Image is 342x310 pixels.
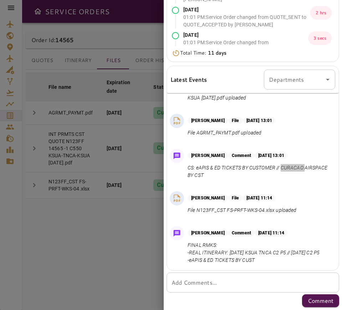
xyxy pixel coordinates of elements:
img: Timer Icon [172,50,180,57]
p: [DATE] 13:01 [243,117,276,124]
img: Message Icon [172,228,182,238]
p: [DATE] 11:14 [255,230,288,236]
p: File N123FF_CST FS-PRFT-WKS-04.xlsx uploaded [188,207,297,214]
p: 01:01 PM : Service Order changed from QUOTE_SENT to QUOTE_ACCEPTED by [PERSON_NAME] [183,14,310,29]
p: CS: eAPIS & ED TICKETS BY CUSTOMER // CURACAO AIRSPACE BY CST [188,164,332,179]
p: [PERSON_NAME] [188,230,228,236]
p: [PERSON_NAME] [188,152,228,159]
p: File INT PRMTS CST QUOTE N123FF 14565 -1 C550 KSUA-TNCA-KSUA [DATE].pdf uploaded [188,87,332,102]
p: [PERSON_NAME] [188,117,228,124]
p: 01:01 PM : Service Order changed from QUOTE_ACCEPTED to AWAITING_ASSIGNMENT by [PERSON_NAME] [183,39,308,61]
p: FINAL RMKS: -REAL ITINERARY: [DATE] KSUA TNCA C2 P5 // [DATE] C2 P5 -eAPIS & ED TICKETS BY CUST [188,242,320,264]
p: [DATE] 11:14 [243,195,276,201]
p: File [228,195,243,201]
button: Comment [302,294,339,307]
p: 2 hrs [310,6,332,20]
p: File [228,117,243,124]
p: Comment [228,230,255,236]
button: Open [323,75,333,85]
p: [DATE] [183,6,310,14]
p: File AGRMT_PAYMT.pdf uploaded [188,129,276,137]
p: Comment [228,152,255,159]
img: PDF File [172,116,182,126]
p: [DATE] 13:01 [255,152,288,159]
p: 3 secs [308,31,332,45]
img: PDF File [172,193,182,204]
p: Total Time: [180,49,226,57]
p: Comment [308,296,333,305]
p: [DATE] [183,31,308,39]
p: [PERSON_NAME] [188,195,228,201]
b: 11 days [208,49,226,56]
h6: Latest Events [170,75,207,84]
img: Message Icon [172,151,182,161]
